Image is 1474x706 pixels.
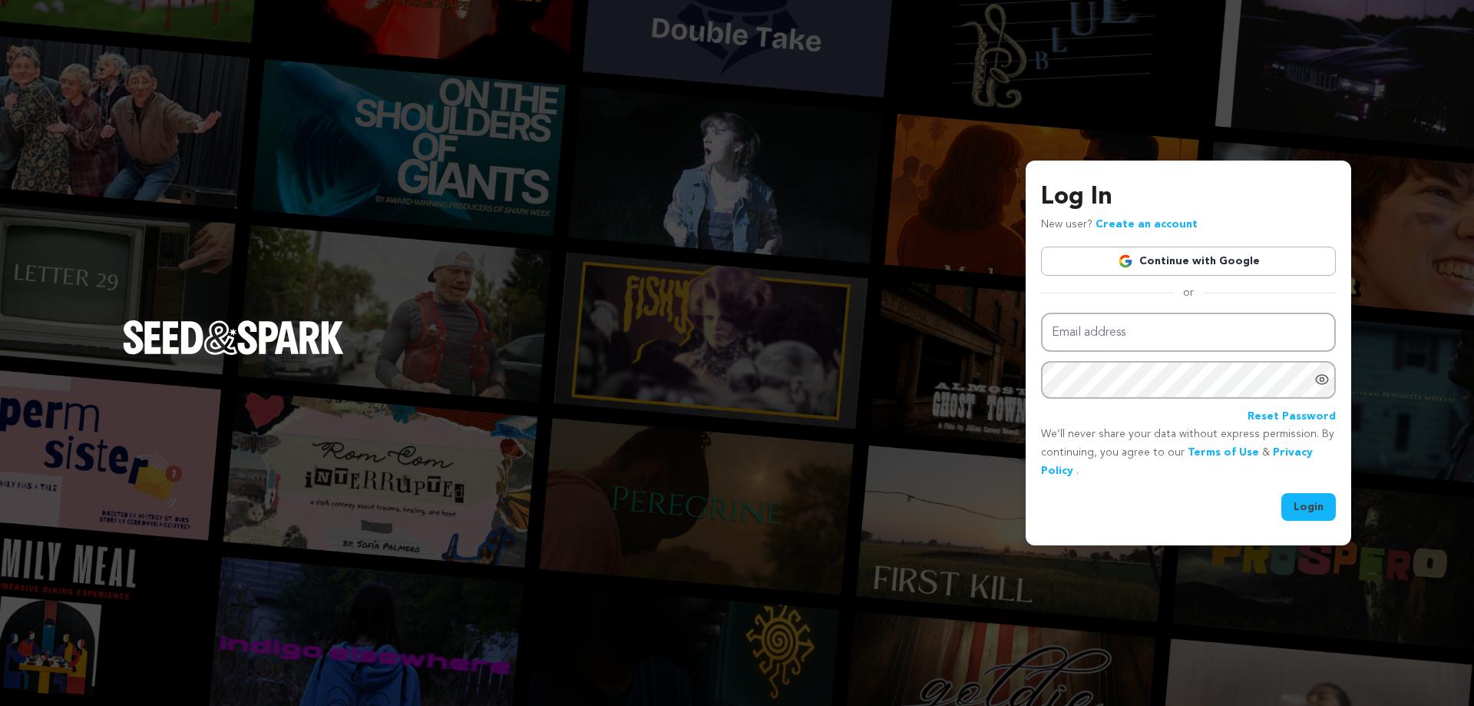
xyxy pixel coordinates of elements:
a: Continue with Google [1041,247,1336,276]
a: Seed&Spark Homepage [123,320,344,385]
p: New user? [1041,216,1198,234]
a: Privacy Policy [1041,447,1313,476]
a: Terms of Use [1188,447,1259,458]
a: Create an account [1096,219,1198,230]
button: Login [1281,493,1336,521]
p: We’ll never share your data without express permission. By continuing, you agree to our & . [1041,426,1336,480]
span: or [1174,285,1203,300]
a: Reset Password [1248,408,1336,426]
img: Google logo [1118,254,1133,269]
a: Show password as plain text. Warning: this will display your password on the screen. [1314,372,1330,387]
h3: Log In [1041,179,1336,216]
input: Email address [1041,313,1336,352]
img: Seed&Spark Logo [123,320,344,354]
